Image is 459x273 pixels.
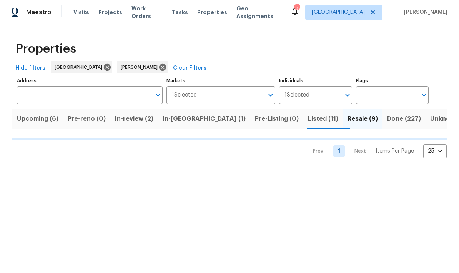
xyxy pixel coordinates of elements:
span: Clear Filters [173,63,206,73]
nav: Pagination Navigation [306,144,447,158]
label: Address [17,78,163,83]
span: Properties [15,45,76,53]
span: Work Orders [131,5,163,20]
span: Upcoming (6) [17,113,58,124]
span: Tasks [172,10,188,15]
span: [GEOGRAPHIC_DATA] [312,8,365,16]
span: In-[GEOGRAPHIC_DATA] (1) [163,113,246,124]
label: Individuals [279,78,352,83]
span: Pre-reno (0) [68,113,106,124]
button: Open [153,90,163,100]
span: Properties [197,8,227,16]
span: Hide filters [15,63,45,73]
button: Open [419,90,429,100]
label: Flags [356,78,429,83]
span: [PERSON_NAME] [401,8,447,16]
span: [PERSON_NAME] [121,63,161,71]
span: Listed (11) [308,113,338,124]
div: 3 [294,5,299,12]
div: [GEOGRAPHIC_DATA] [51,61,112,73]
span: 1 Selected [284,92,309,98]
span: Geo Assignments [236,5,281,20]
span: Visits [73,8,89,16]
span: In-review (2) [115,113,153,124]
span: [GEOGRAPHIC_DATA] [55,63,105,71]
a: Goto page 1 [333,145,345,157]
p: Items Per Page [376,147,414,155]
button: Open [265,90,276,100]
span: 1 Selected [172,92,197,98]
label: Markets [166,78,276,83]
div: [PERSON_NAME] [117,61,168,73]
span: Pre-Listing (0) [255,113,299,124]
button: Open [342,90,353,100]
span: Resale (9) [348,113,378,124]
span: Projects [98,8,122,16]
span: Done (227) [387,113,421,124]
span: Maestro [26,8,52,16]
button: Clear Filters [170,61,210,75]
button: Hide filters [12,61,48,75]
div: 25 [423,141,447,161]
